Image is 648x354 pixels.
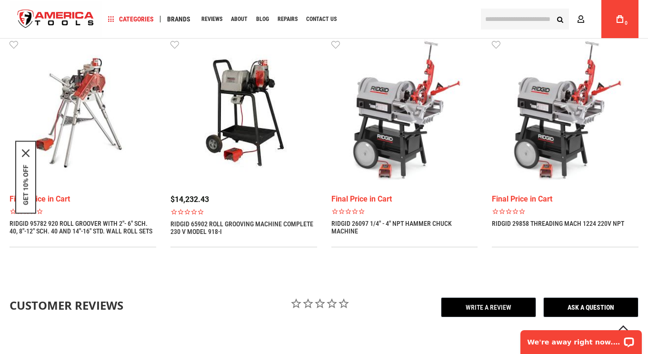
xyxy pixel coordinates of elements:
span: About [231,16,248,22]
button: Close [22,149,30,157]
a: Repairs [273,13,302,26]
a: RIDGID 95782 920 ROLL GROOVER WITH 2"- 6" SCH. 40, 8"-12" SCH. 40 AND 14"-16" STD. WALL ROLL SETS [10,220,156,235]
button: Search [551,10,569,28]
img: RIDGID 26097 1/4" - 4" NPT HAMMER CHUCK MACHINE [331,39,478,186]
span: Ask a Question [543,297,638,317]
a: RIDGID 29858 THREADING MACH 1224 220V NPT [492,220,624,227]
a: store logo [10,1,102,37]
img: RIDGID 95782 920 ROLL GROOVER WITH 2"- 6" SCH. 40, 8"-12" SCH. 40 AND 14"-16" STD. WALL ROLL SETS [10,39,156,186]
div: Final Price in Cart [331,195,478,203]
span: Write a Review [441,297,536,317]
span: Categories [108,16,154,22]
button: GET 10% OFF [22,164,30,205]
span: Repairs [278,16,298,22]
span: Rated 0.0 out of 5 stars 0 reviews [170,208,317,215]
svg: close icon [22,149,30,157]
img: RIDGID 29858 THREADING MACH 1224 220V NPT [492,39,638,186]
div: Customer Reviews [10,297,148,314]
span: 0 [625,20,628,26]
img: RIDGID 65902 Roll Grooving Machine Complete 230 V Model 918-I [170,39,317,186]
a: Blog [252,13,273,26]
span: Rated 0.0 out of 5 stars 0 reviews [492,208,638,215]
span: Reviews [201,16,222,22]
a: About [227,13,252,26]
div: Final Price in Cart [492,195,638,203]
span: Blog [256,16,269,22]
div: Final Price in Cart [10,195,156,203]
a: Categories [104,13,158,26]
span: Rated 0.0 out of 5 stars 0 reviews [331,208,478,215]
span: Contact Us [306,16,337,22]
span: Brands [167,16,190,22]
a: Reviews [197,13,227,26]
a: RIDGID 65902 Roll Grooving Machine Complete 230 V Model 918-I [170,220,317,235]
a: Contact Us [302,13,341,26]
a: RIDGID 26097 1/4" - 4" NPT HAMMER CHUCK MACHINE [331,220,478,235]
a: Brands [163,13,195,26]
iframe: LiveChat chat widget [514,324,648,354]
img: America Tools [10,1,102,37]
span: Rated 0.0 out of 5 stars 0 reviews [10,208,156,215]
